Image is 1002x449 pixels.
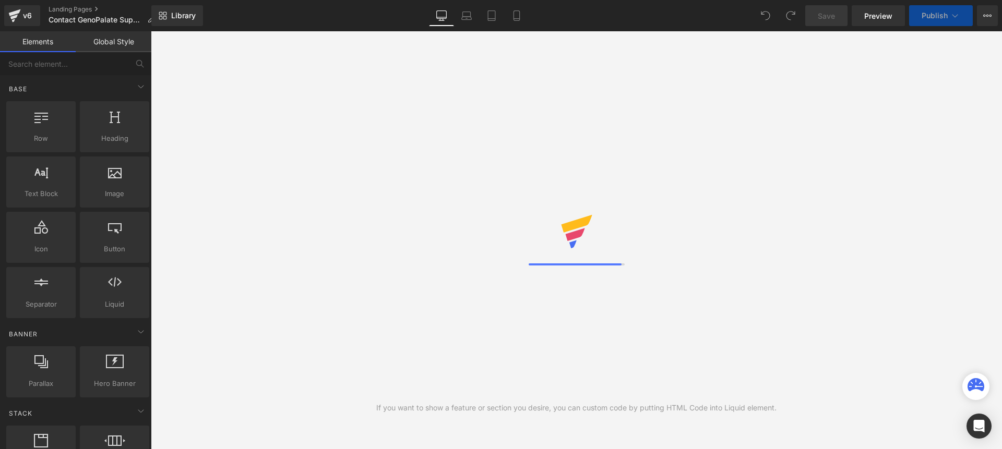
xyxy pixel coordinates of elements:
span: Publish [922,11,948,20]
span: Image [83,188,146,199]
span: Base [8,84,28,94]
a: Desktop [429,5,454,26]
span: Save [818,10,835,21]
button: Publish [909,5,973,26]
span: Heading [83,133,146,144]
a: Tablet [479,5,504,26]
a: v6 [4,5,40,26]
span: Icon [9,244,73,254]
div: v6 [21,9,34,22]
span: Separator [9,299,73,310]
a: Mobile [504,5,529,26]
a: New Library [151,5,203,26]
button: Redo [780,5,801,26]
div: Open Intercom Messenger [967,414,992,439]
span: Text Block [9,188,73,199]
a: Landing Pages [49,5,163,14]
span: Contact GenoPalate Support [49,16,143,24]
button: More [977,5,998,26]
span: Preview [864,10,892,21]
span: Row [9,133,73,144]
span: Stack [8,408,33,418]
span: Liquid [83,299,146,310]
span: Hero Banner [83,378,146,389]
a: Global Style [76,31,151,52]
div: If you want to show a feature or section you desire, you can custom code by putting HTML Code int... [376,402,777,414]
button: Undo [755,5,776,26]
a: Preview [852,5,905,26]
span: Parallax [9,378,73,389]
span: Library [171,11,196,20]
a: Laptop [454,5,479,26]
span: Banner [8,329,39,339]
span: Button [83,244,146,254]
